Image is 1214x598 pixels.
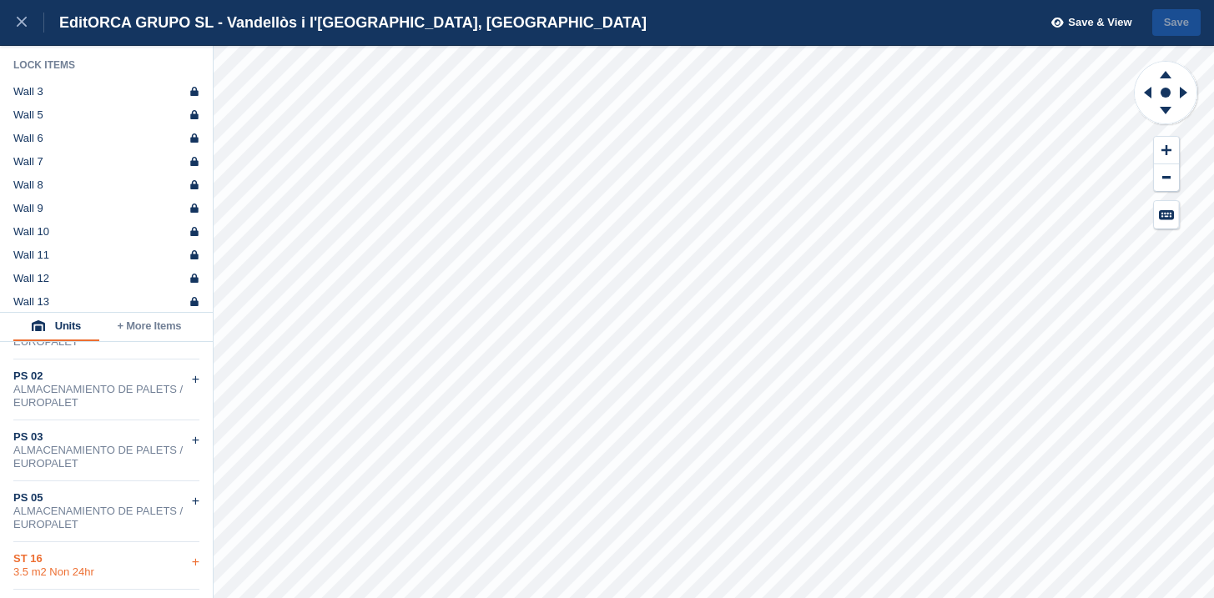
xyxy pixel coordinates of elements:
span: Save & View [1068,14,1131,31]
div: Wall 5 [13,108,43,122]
div: ALMACENAMIENTO DE PALETS / EUROPALET [13,383,199,410]
div: + [192,430,199,450]
div: Wall 12 [13,272,49,285]
div: Wall 6 [13,132,43,145]
div: Wall 11 [13,249,49,262]
button: Zoom Out [1154,164,1179,192]
div: PS 03 [13,430,199,444]
div: Lock Items [13,58,200,72]
div: Wall 3 [13,85,43,98]
button: Keyboard Shortcuts [1154,201,1179,229]
div: Wall 7 [13,155,43,168]
div: Edit ORCA GRUPO SL - Vandellòs i l'[GEOGRAPHIC_DATA], [GEOGRAPHIC_DATA] [44,13,647,33]
div: ALMACENAMIENTO DE PALETS / EUROPALET [13,505,199,531]
div: + [192,369,199,389]
div: Wall 10 [13,225,49,239]
div: + [192,552,199,572]
div: PS 05ALMACENAMIENTO DE PALETS / EUROPALET+ [13,481,199,542]
div: Wall 9 [13,202,43,215]
div: Wall 8 [13,178,43,192]
div: Wall 13 [13,295,49,309]
div: ALMACENAMIENTO DE PALETS / EUROPALET [13,444,199,470]
div: PS 05 [13,491,199,505]
button: Zoom In [1154,137,1179,164]
div: + [192,491,199,511]
button: + More Items [99,313,199,341]
div: PS 03ALMACENAMIENTO DE PALETS / EUROPALET+ [13,420,199,481]
button: Units [13,313,99,341]
div: ST 16 [13,552,199,565]
div: PS 02ALMACENAMIENTO DE PALETS / EUROPALET+ [13,359,199,420]
div: 3.5 m2 Non 24hr [13,565,199,579]
div: PS 02 [13,369,199,383]
button: Save & View [1042,9,1132,37]
button: Save [1152,9,1201,37]
div: ST 163.5 m2 Non 24hr+ [13,542,199,590]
